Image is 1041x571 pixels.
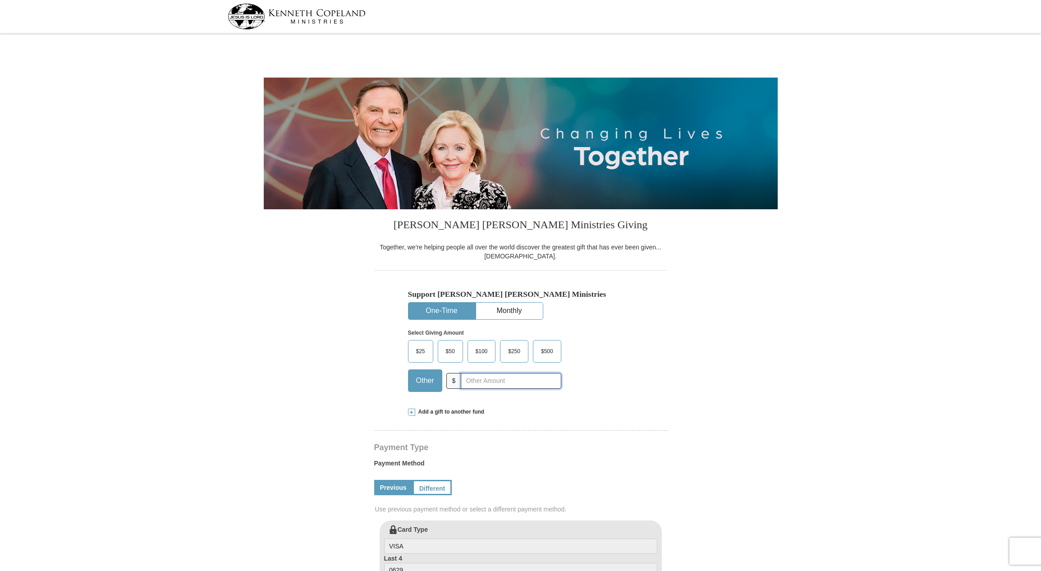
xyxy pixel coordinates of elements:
span: $ [446,373,462,389]
strong: Select Giving Amount [408,330,464,336]
button: One-Time [408,303,475,319]
span: $50 [441,345,459,358]
a: Previous [374,480,413,495]
span: Use previous payment method or select a different payment method. [375,505,668,514]
input: Other Amount [461,373,561,389]
span: $100 [471,345,492,358]
a: Different [413,480,452,495]
img: kcm-header-logo.svg [228,4,366,29]
div: Together, we're helping people all over the world discover the greatest gift that has ever been g... [374,243,667,261]
span: $500 [537,345,558,358]
input: Card Type [384,539,657,554]
h5: Support [PERSON_NAME] [PERSON_NAME] Ministries [408,290,633,299]
label: Card Type [384,525,657,554]
span: Add a gift to another fund [415,408,485,416]
span: $250 [504,345,525,358]
span: Other [412,374,439,387]
span: $25 [412,345,430,358]
h4: Payment Type [374,444,667,451]
h3: [PERSON_NAME] [PERSON_NAME] Ministries Giving [374,209,667,243]
button: Monthly [476,303,543,319]
label: Payment Method [374,459,667,472]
